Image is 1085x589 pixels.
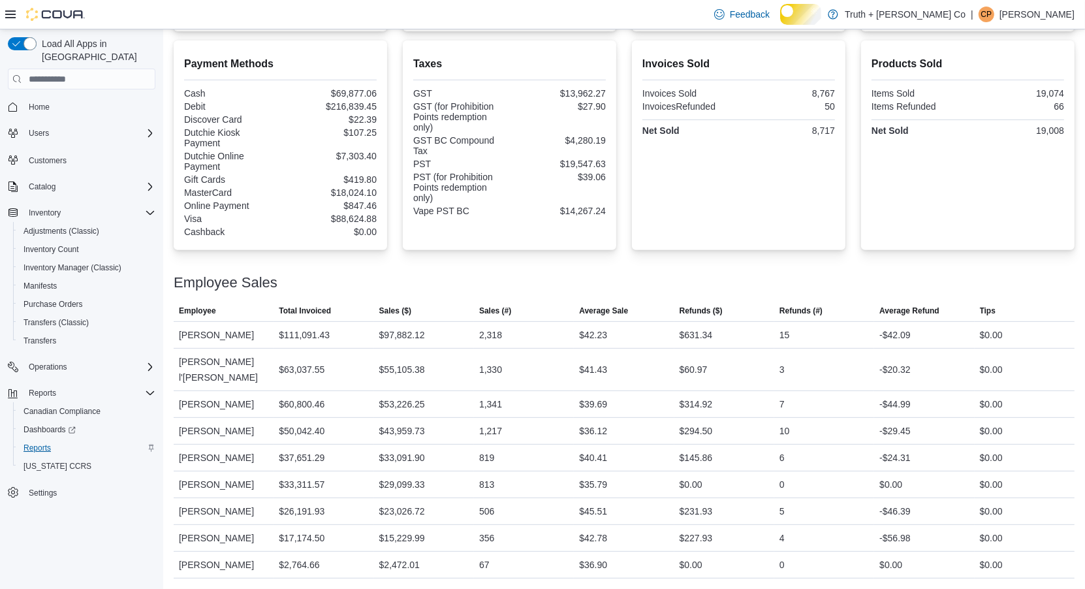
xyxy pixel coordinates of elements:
div: $294.50 [680,423,713,439]
span: Operations [29,362,67,372]
span: Canadian Compliance [24,406,101,417]
div: Discover Card [184,114,278,125]
a: Transfers [18,333,61,349]
span: Reports [29,388,56,398]
span: Purchase Orders [18,296,155,312]
div: $2,764.66 [279,557,319,573]
div: 66 [971,101,1065,112]
div: GST (for Prohibition Points redemption only) [413,101,507,133]
button: [US_STATE] CCRS [13,457,161,475]
div: Vape PST BC [413,206,507,216]
div: $41.43 [579,362,607,377]
div: $37,651.29 [279,450,324,466]
span: Dashboards [24,424,76,435]
span: Catalog [24,179,155,195]
div: $216,839.45 [283,101,377,112]
div: 1,341 [479,396,502,412]
div: 67 [479,557,490,573]
div: $33,311.57 [279,477,324,492]
span: Washington CCRS [18,458,155,474]
span: Operations [24,359,155,375]
span: Load All Apps in [GEOGRAPHIC_DATA] [37,37,155,63]
div: -$44.99 [879,396,910,412]
h3: Employee Sales [174,275,277,291]
button: Settings [3,483,161,502]
div: -$46.39 [879,503,910,519]
strong: Net Sold [642,125,680,136]
span: Inventory [29,208,61,218]
button: Canadian Compliance [13,402,161,421]
div: [PERSON_NAME] [174,322,274,348]
div: 19,074 [971,88,1065,99]
div: $50,042.40 [279,423,324,439]
div: PST [413,159,507,169]
div: 356 [479,530,494,546]
button: Adjustments (Classic) [13,222,161,240]
button: Inventory [3,204,161,222]
input: Dark Mode [780,4,821,24]
div: $53,226.25 [379,396,425,412]
div: $0.00 [680,557,702,573]
span: Inventory Count [24,244,79,255]
div: [PERSON_NAME] [174,471,274,498]
button: Catalog [24,179,61,195]
div: $145.86 [680,450,713,466]
div: 0 [779,557,785,573]
div: GST [413,88,507,99]
span: Settings [29,488,57,498]
div: Online Payment [184,200,278,211]
div: $22.39 [283,114,377,125]
span: Users [29,128,49,138]
a: Manifests [18,278,62,294]
div: $40.41 [579,450,607,466]
div: $107.25 [283,127,377,138]
div: $63,037.55 [279,362,324,377]
h2: Invoices Sold [642,56,835,72]
span: Inventory Count [18,242,155,257]
span: Inventory [24,205,155,221]
div: 813 [479,477,494,492]
span: Manifests [18,278,155,294]
button: Operations [3,358,161,376]
div: -$56.98 [879,530,910,546]
h2: Taxes [413,56,606,72]
a: Adjustments (Classic) [18,223,104,239]
button: Transfers [13,332,161,350]
button: Purchase Orders [13,295,161,313]
div: $15,229.99 [379,530,425,546]
a: Settings [24,485,62,501]
div: $36.90 [579,557,607,573]
p: [PERSON_NAME] [999,7,1075,22]
button: Catalog [3,178,161,196]
div: -$29.45 [879,423,910,439]
span: Adjustments (Classic) [24,226,99,236]
div: Cindy Pendergast [979,7,994,22]
span: Users [24,125,155,141]
div: Cash [184,88,278,99]
div: $0.00 [980,450,1003,466]
span: Inventory Manager (Classic) [18,260,155,276]
div: $14,267.24 [512,206,606,216]
div: 19,008 [971,125,1065,136]
span: Sales ($) [379,306,411,316]
div: $847.46 [283,200,377,211]
button: Reports [3,384,161,402]
div: $0.00 [980,557,1003,573]
div: Dutchie Online Payment [184,151,278,172]
div: $0.00 [980,530,1003,546]
div: $42.23 [579,327,607,343]
span: Average Refund [879,306,939,316]
a: Reports [18,440,56,456]
div: $13,962.27 [512,88,606,99]
div: GST BC Compound Tax [413,135,507,156]
div: $60,800.46 [279,396,324,412]
div: [PERSON_NAME] [174,525,274,551]
span: Refunds (#) [779,306,823,316]
span: Purchase Orders [24,299,83,310]
span: Reports [18,440,155,456]
button: Users [3,124,161,142]
div: $39.06 [512,172,606,182]
p: | [971,7,973,22]
span: Manifests [24,281,57,291]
